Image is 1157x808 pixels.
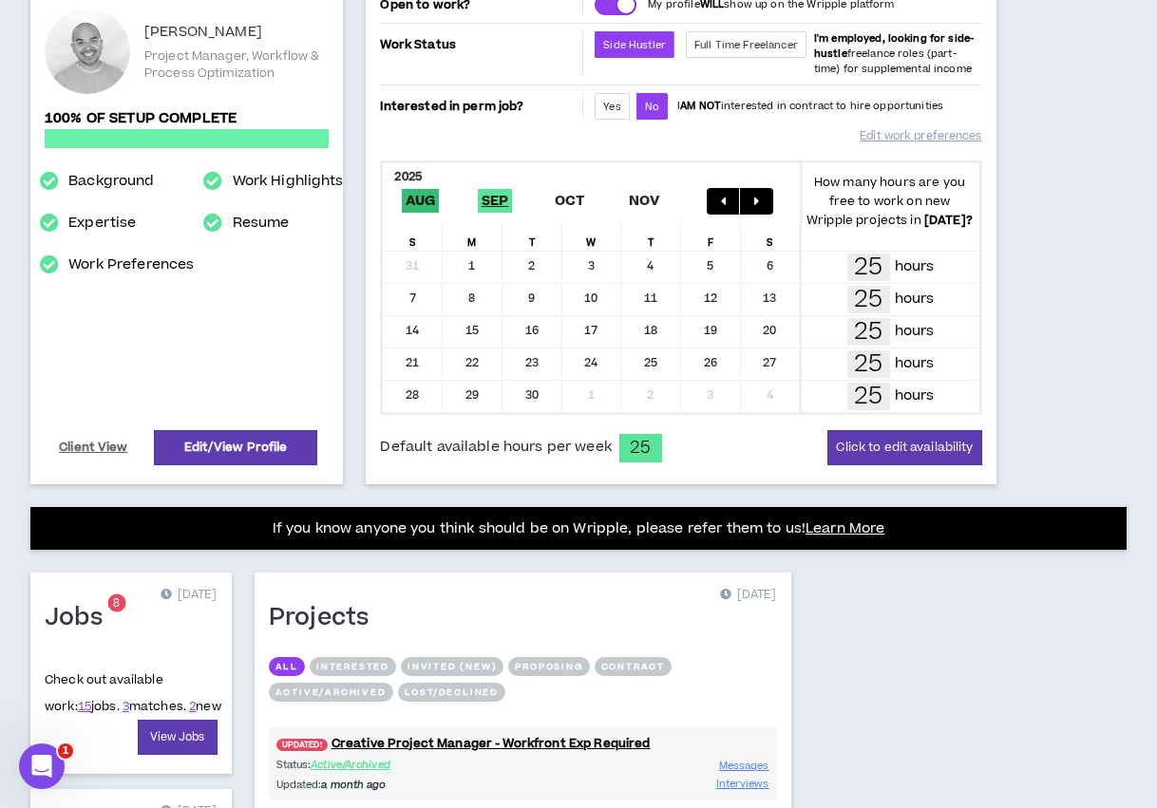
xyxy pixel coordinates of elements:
a: 15 [78,698,91,715]
a: UPDATED!Creative Project Manager - Workfront Exp Required [269,735,777,753]
span: 1 [58,743,73,759]
a: Learn More [806,518,884,538]
button: Proposing [508,657,589,676]
span: Sep [478,189,513,213]
div: Mikah T. [45,9,130,94]
div: W [562,222,622,251]
span: matches. [123,698,186,715]
span: No [645,100,659,114]
button: Interested [310,657,396,676]
h1: Projects [269,603,384,633]
p: How many hours are you free to work on new Wripple projects in [800,173,978,230]
a: Background [68,170,154,193]
p: Interested in perm job? [380,93,578,120]
span: Active/Archived [311,758,390,772]
b: 2025 [394,168,422,185]
strong: AM NOT [680,99,721,113]
span: Messages [719,759,769,773]
p: Updated: [276,777,523,793]
button: Contract [595,657,672,676]
div: T [503,222,562,251]
span: Default available hours per week [380,437,611,458]
a: Client View [56,431,131,464]
p: hours [895,353,935,374]
div: S [383,222,443,251]
a: View Jobs [138,720,218,755]
span: UPDATED! [276,739,328,751]
div: F [681,222,741,251]
p: [DATE] [720,586,777,605]
span: 8 [113,595,120,611]
a: 3 [123,698,129,715]
div: M [443,222,503,251]
p: If you know anyone you think should be on Wripple, please refer them to us! [273,517,885,540]
iframe: Intercom live chat [19,743,65,789]
a: Work Preferences [68,254,194,276]
button: Active/Archived [269,683,393,702]
span: Nov [624,189,663,213]
p: [PERSON_NAME] [144,21,262,44]
p: hours [895,256,935,277]
i: a month ago [321,778,386,792]
a: Work Highlights [233,170,344,193]
p: 100% of setup complete [45,108,329,129]
p: Status: [276,757,523,773]
span: jobs. [78,698,120,715]
sup: 8 [107,594,125,612]
button: Invited (new) [401,657,503,676]
a: Resume [233,212,290,235]
span: Interviews [716,777,769,791]
span: new [189,698,221,715]
b: [DATE] ? [924,212,973,229]
a: Expertise [68,212,136,235]
h1: Jobs [45,603,117,633]
a: Interviews [716,775,769,793]
p: Check out available work: [45,671,221,715]
div: T [621,222,681,251]
button: All [269,657,305,676]
a: Messages [719,757,769,775]
p: hours [895,289,935,310]
span: Yes [603,100,620,114]
b: I'm employed, looking for side-hustle [814,31,974,61]
p: hours [895,385,935,406]
a: Edit work preferences [860,120,981,153]
p: [DATE] [161,586,218,605]
span: Oct [551,189,589,213]
button: Click to edit availability [827,430,981,465]
p: Work Status [380,31,578,58]
div: S [741,222,801,251]
span: Full Time Freelancer [694,38,798,52]
a: Edit/View Profile [154,430,318,465]
p: hours [895,321,935,342]
button: Lost/Declined [398,683,505,702]
a: 2 [189,698,196,715]
p: I interested in contract to hire opportunities [677,99,943,114]
p: Project Manager, Workflow & Process Optimization [144,47,329,82]
span: Aug [402,189,440,213]
span: freelance roles (part-time) for supplemental income [814,31,974,76]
